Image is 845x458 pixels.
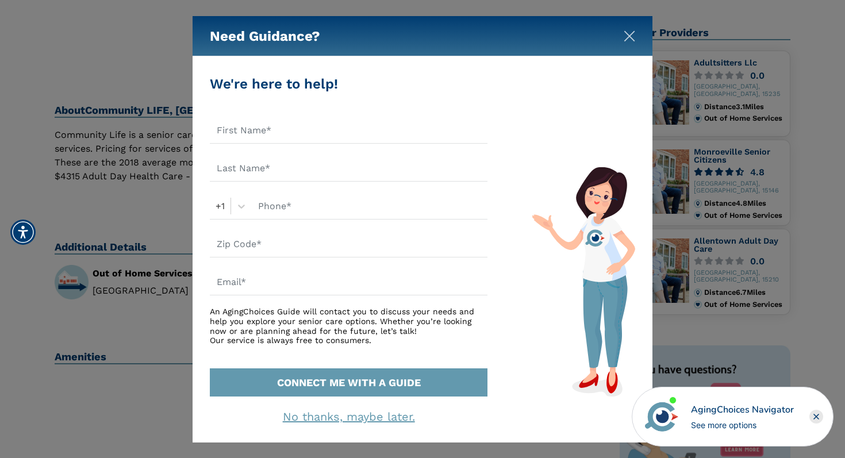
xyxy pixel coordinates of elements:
input: Phone* [251,193,487,220]
a: No thanks, maybe later. [283,410,415,424]
img: modal-close.svg [624,30,635,42]
input: Zip Code* [210,231,487,257]
img: match-guide-form.svg [532,167,635,397]
input: Last Name* [210,155,487,182]
input: First Name* [210,117,487,144]
button: Close [624,28,635,40]
div: AgingChoices Navigator [691,403,794,417]
button: CONNECT ME WITH A GUIDE [210,368,487,397]
div: Close [809,410,823,424]
div: Accessibility Menu [10,220,36,245]
input: Email* [210,269,487,295]
div: An AgingChoices Guide will contact you to discuss your needs and help you explore your senior car... [210,307,487,345]
img: avatar [642,397,681,436]
h5: Need Guidance? [210,16,320,56]
div: We're here to help! [210,74,487,94]
div: See more options [691,419,794,431]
